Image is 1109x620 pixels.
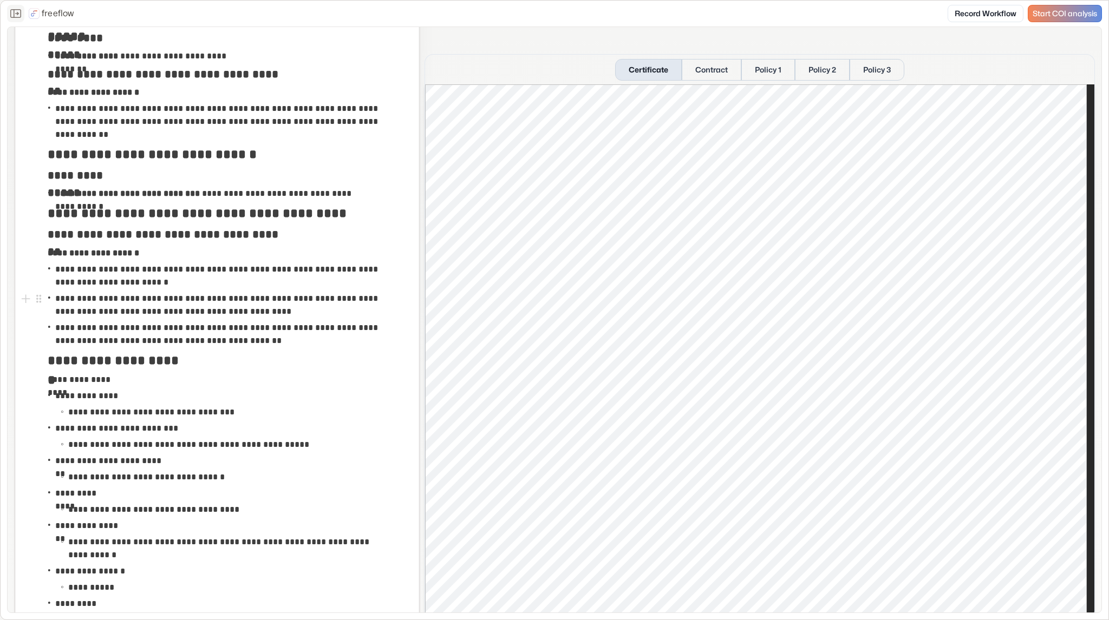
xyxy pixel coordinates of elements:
[850,59,904,81] button: Policy 3
[1033,9,1097,18] span: Start COI analysis
[19,292,32,305] button: Add block
[32,292,45,305] button: Open block menu
[7,5,24,22] button: Close the sidebar
[795,59,850,81] button: Policy 2
[1028,5,1102,22] a: Start COI analysis
[42,7,74,20] p: freeflow
[615,59,682,81] button: Certificate
[682,59,741,81] button: Contract
[425,84,1094,615] iframe: Certificate
[29,7,74,20] a: freeflow
[948,5,1023,22] a: Record Workflow
[741,59,795,81] button: Policy 1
